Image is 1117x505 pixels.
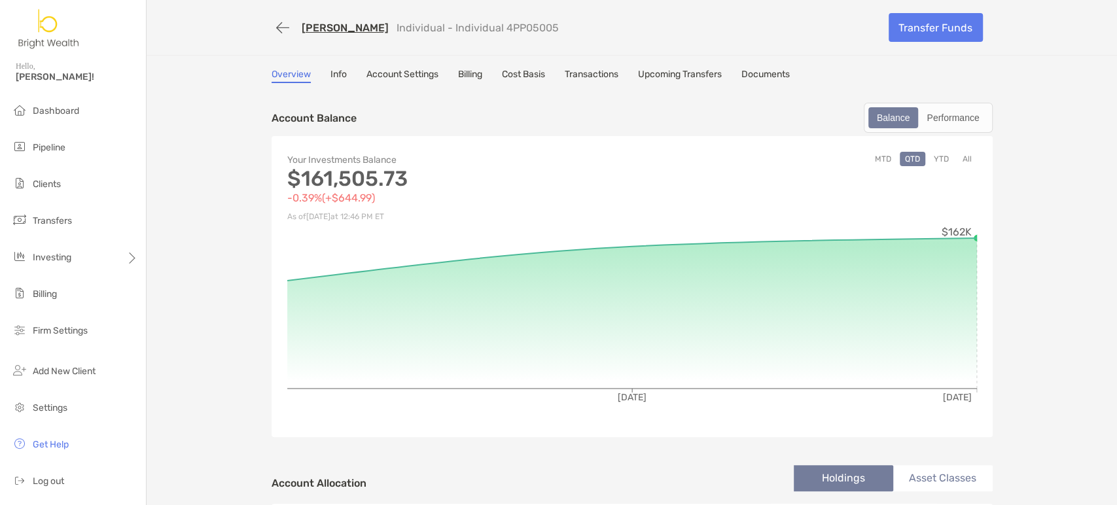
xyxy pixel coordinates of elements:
[33,288,57,300] span: Billing
[12,322,27,338] img: firm-settings icon
[12,175,27,191] img: clients icon
[272,477,366,489] h4: Account Allocation
[870,109,917,127] div: Balance
[942,392,971,403] tspan: [DATE]
[638,69,722,83] a: Upcoming Transfers
[12,285,27,301] img: billing icon
[33,252,71,263] span: Investing
[12,472,27,488] img: logout icon
[870,152,896,166] button: MTD
[12,212,27,228] img: transfers icon
[794,465,893,491] li: Holdings
[287,152,632,168] p: Your Investments Balance
[12,399,27,415] img: settings icon
[33,476,64,487] span: Log out
[272,69,311,83] a: Overview
[366,69,438,83] a: Account Settings
[287,190,632,206] p: -0.39% ( +$644.99 )
[889,13,983,42] a: Transfer Funds
[957,152,977,166] button: All
[302,22,389,34] a: [PERSON_NAME]
[16,5,82,52] img: Zoe Logo
[33,366,96,377] span: Add New Client
[16,71,138,82] span: [PERSON_NAME]!
[272,110,357,126] p: Account Balance
[565,69,618,83] a: Transactions
[900,152,925,166] button: QTD
[929,152,954,166] button: YTD
[33,215,72,226] span: Transfers
[864,103,993,133] div: segmented control
[33,105,79,116] span: Dashboard
[33,325,88,336] span: Firm Settings
[893,465,993,491] li: Asset Classes
[397,22,559,34] p: Individual - Individual 4PP05005
[458,69,482,83] a: Billing
[942,226,972,238] tspan: $162K
[33,402,67,413] span: Settings
[618,392,647,403] tspan: [DATE]
[12,249,27,264] img: investing icon
[12,139,27,154] img: pipeline icon
[33,142,65,153] span: Pipeline
[33,439,69,450] span: Get Help
[330,69,347,83] a: Info
[287,171,632,187] p: $161,505.73
[12,362,27,378] img: add_new_client icon
[12,436,27,451] img: get-help icon
[287,209,632,225] p: As of [DATE] at 12:46 PM ET
[33,179,61,190] span: Clients
[502,69,545,83] a: Cost Basis
[741,69,790,83] a: Documents
[919,109,986,127] div: Performance
[12,102,27,118] img: dashboard icon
